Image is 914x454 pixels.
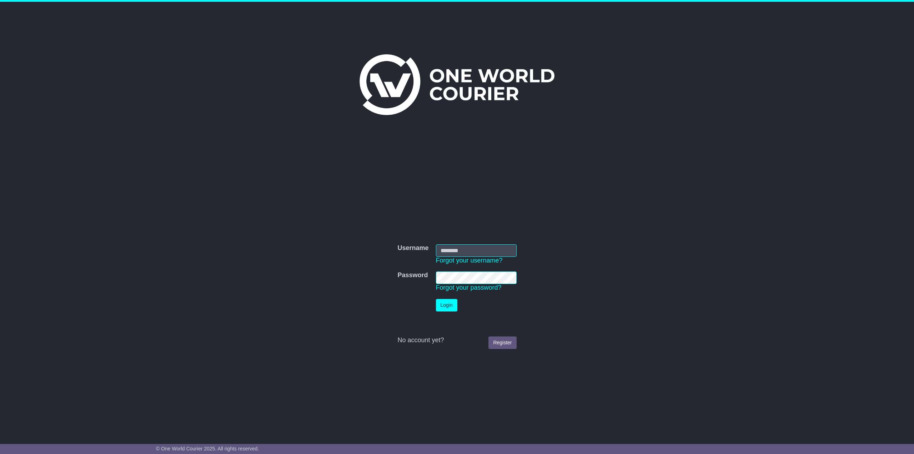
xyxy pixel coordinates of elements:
[436,284,502,291] a: Forgot your password?
[360,54,554,115] img: One World
[397,244,428,252] label: Username
[488,336,516,349] a: Register
[156,446,259,451] span: © One World Courier 2025. All rights reserved.
[397,271,428,279] label: Password
[397,336,516,344] div: No account yet?
[436,299,457,311] button: Login
[436,257,503,264] a: Forgot your username?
